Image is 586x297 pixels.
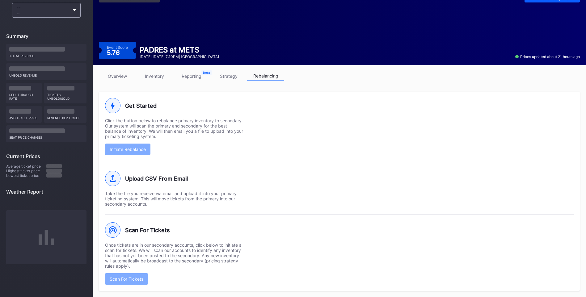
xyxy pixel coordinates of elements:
[105,98,574,113] div: Get Started
[105,144,150,155] button: Initiate Rebalance
[6,189,86,195] div: Weather Report
[173,71,210,81] a: reporting
[6,33,86,39] div: Summary
[99,71,136,81] a: overview
[136,71,173,81] a: inventory
[17,5,70,15] div: --
[9,71,83,77] div: Unsold Revenue
[140,45,219,54] div: PADRES at METS
[47,90,84,100] div: Tickets Unsold/Sold
[9,52,83,58] div: Total Revenue
[17,12,70,15] div: --
[9,133,83,139] div: seat price changes
[9,114,39,120] div: Avg ticket price
[105,118,244,139] div: Click the button below to rebalance primary inventory to secondary. Our system will scan the prim...
[107,45,128,50] div: Event Score
[110,147,146,152] div: Initiate Rebalance
[107,50,121,56] div: 5.76
[6,164,46,169] div: Average ticket price
[6,169,46,173] div: Highest ticket price
[140,54,219,59] div: [DATE] [DATE] 7:10PM | [GEOGRAPHIC_DATA]
[105,171,574,186] div: Upload CSV From Email
[9,90,39,100] div: Sell Through Rate
[247,71,284,81] a: rebalancing
[105,191,244,207] div: Take the file you receive via email and upload it into your primary ticketing system. This will m...
[47,114,84,120] div: Revenue per ticket
[105,222,574,238] div: Scan For Tickets
[6,173,46,178] div: Lowest ticket price
[105,273,148,285] button: Scan For Tickets
[110,276,143,282] div: Scan For Tickets
[6,153,86,159] div: Current Prices
[105,242,244,269] div: Once tickets are in our secondary accounts, click below to initiate a scan for tickets. We will s...
[210,71,247,81] a: strategy
[515,54,580,59] div: Prices updated about 21 hours ago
